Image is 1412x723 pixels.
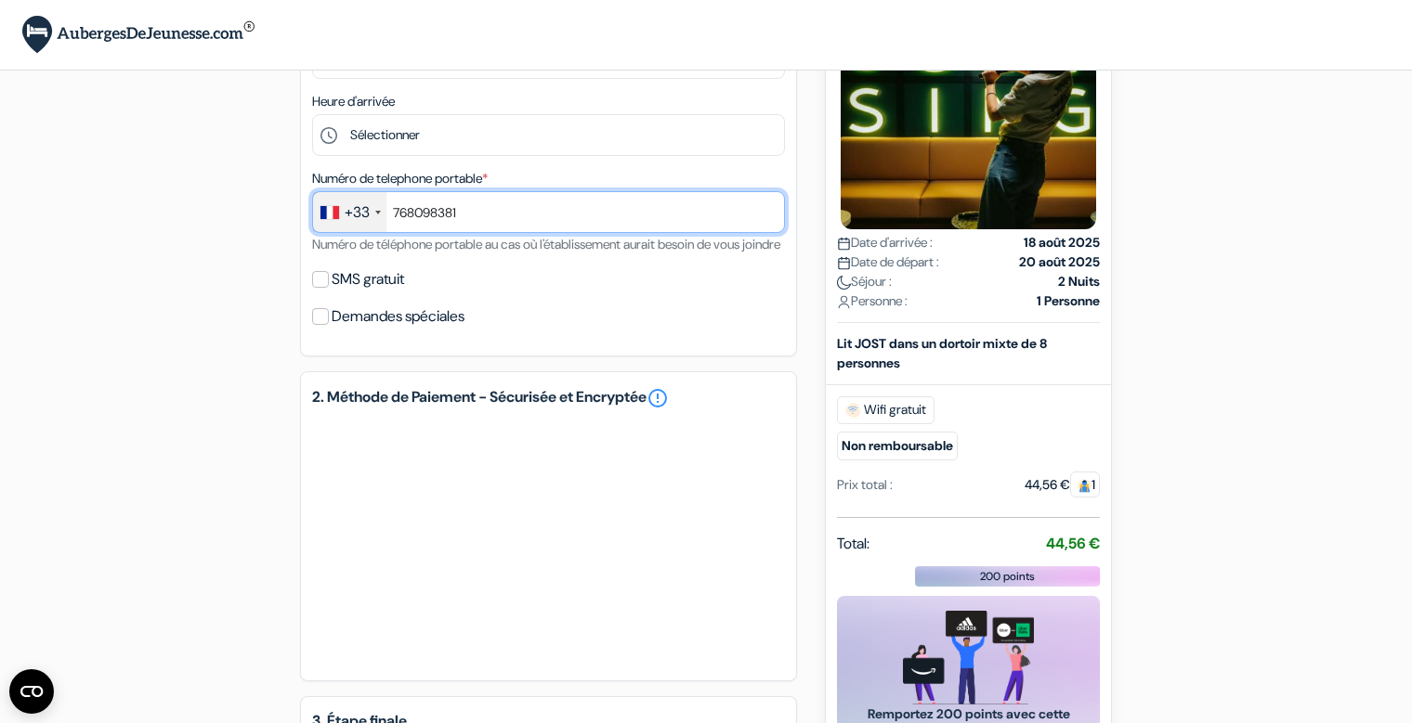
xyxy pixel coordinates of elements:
[837,291,908,311] span: Personne :
[837,272,892,291] span: Séjour :
[837,533,869,555] span: Total:
[837,256,851,270] img: calendar.svg
[1037,291,1100,311] strong: 1 Personne
[837,396,935,424] span: Wifi gratuit
[22,16,255,54] img: AubergesDeJeunesse.com
[837,237,851,251] img: calendar.svg
[647,387,669,409] a: error_outline
[312,191,785,233] input: 6 12 34 56 78
[980,568,1035,585] span: 200 points
[837,295,851,309] img: user_icon.svg
[1078,479,1092,493] img: guest.svg
[1058,272,1100,291] strong: 2 Nuits
[312,236,780,252] small: Numéro de téléphone portable au cas où l'établissement aurait besoin de vous joindre
[845,403,860,418] img: free_wifi.svg
[312,169,488,188] label: Numéro de telephone portable
[1070,471,1100,497] span: 1
[9,669,54,714] button: Ouvrir le widget CMP
[1025,475,1100,495] div: 44,56 €
[1019,252,1100,272] strong: 20 août 2025
[837,475,893,495] div: Prix total :
[332,303,464,329] label: Demandes spéciales
[1024,233,1100,252] strong: 18 août 2025
[345,201,370,224] div: +33
[837,335,1047,371] b: Lit JOST dans un dortoir mixte de 8 personnes
[1046,534,1100,553] strong: 44,56 €
[312,387,785,409] h5: 2. Méthode de Paiement - Sécurisée et Encryptée
[312,92,395,111] label: Heure d'arrivée
[313,192,386,232] div: France: +33
[903,611,1034,704] img: gift_card_hero_new.png
[332,266,404,292] label: SMS gratuit
[837,276,851,290] img: moon.svg
[837,432,958,460] small: Non remboursable
[837,233,933,252] span: Date d'arrivée :
[331,435,766,647] iframe: Cadre de saisie sécurisé pour le paiement
[837,252,939,272] span: Date de départ :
